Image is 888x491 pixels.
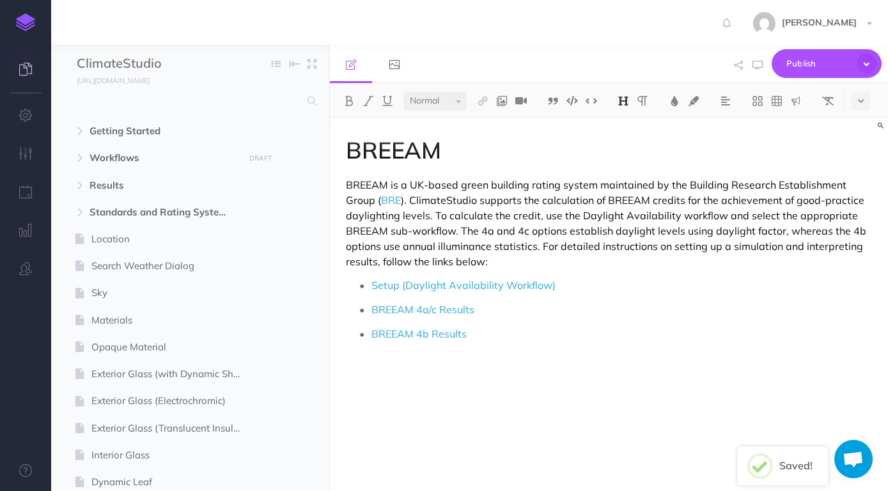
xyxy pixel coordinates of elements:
[381,194,401,207] a: BRE
[90,150,237,166] span: Workflows
[772,49,882,78] button: Publish
[16,13,35,31] img: logo-mark.svg
[90,123,237,139] span: Getting Started
[91,474,253,490] span: Dynamic Leaf
[586,96,597,105] img: Inline code button
[771,96,783,106] img: Create table button
[618,96,629,106] img: Headings dropdown button
[245,151,277,166] button: DRAFT
[790,96,802,106] img: Callout dropdown menu button
[786,54,850,74] span: Publish
[779,460,813,472] h2: Saved!
[91,285,253,300] span: Sky
[90,205,237,220] span: Standards and Rating Systems
[753,12,775,35] img: 060d8ce0c75f3d79752e025fff2a3892.jpg
[77,54,227,74] input: Documentation Name
[775,17,863,28] span: [PERSON_NAME]
[91,366,253,382] span: Exterior Glass (with Dynamic Shade (optional))
[346,137,872,163] h1: BREEAM
[669,96,680,106] img: Text color button
[91,448,253,463] span: Interior Glass
[346,177,872,269] p: BREEAM is a UK-based green building rating system maintained by the Building Research Establishme...
[477,96,488,106] img: Link button
[249,154,272,162] small: DRAFT
[371,303,474,316] a: BREEAM 4a/c Results
[515,96,527,106] img: Add video button
[91,258,253,274] span: Search Weather Dialog
[720,96,731,106] img: Alignment dropdown menu button
[362,96,374,106] img: Italic button
[371,327,467,340] a: BREEAM 4b Results
[834,440,873,478] div: Open chat
[547,96,559,106] img: Blockquote button
[77,90,300,113] input: Search
[91,421,253,436] span: Exterior Glass (Translucent Insulating)
[371,279,556,292] a: Setup (Daylight Availability Workflow)
[91,231,253,247] span: Location
[77,76,150,85] small: [URL][DOMAIN_NAME]
[51,74,162,86] a: [URL][DOMAIN_NAME]
[822,96,834,106] img: Clear styles button
[90,178,237,193] span: Results
[91,393,253,409] span: Exterior Glass (Electrochromic)
[637,96,648,106] img: Paragraph button
[688,96,699,106] img: Text background color button
[382,96,393,106] img: Underline button
[496,96,508,106] img: Add image button
[91,339,253,355] span: Opaque Material
[343,96,355,106] img: Bold button
[91,313,253,328] span: Materials
[566,96,578,105] img: Code block button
